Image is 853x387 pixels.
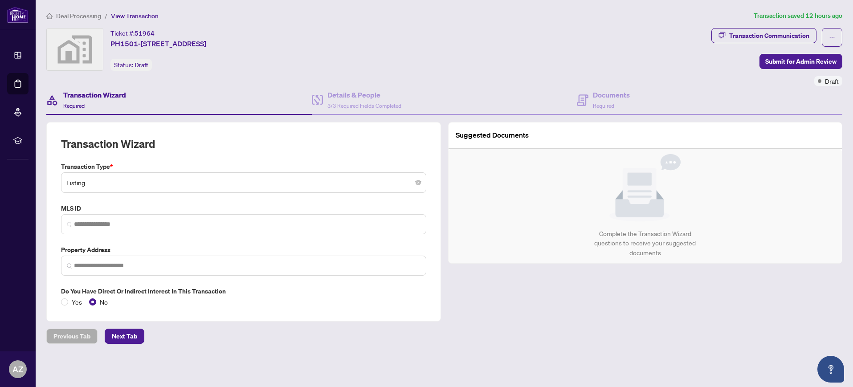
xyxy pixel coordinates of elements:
[61,204,426,213] label: MLS ID
[609,154,681,222] img: Null State Icon
[63,90,126,100] h4: Transaction Wizard
[765,54,837,69] span: Submit for Admin Review
[46,329,98,344] button: Previous Tab
[96,297,111,307] span: No
[817,356,844,383] button: Open asap
[110,59,152,71] div: Status:
[327,102,401,109] span: 3/3 Required Fields Completed
[585,229,706,258] div: Complete the Transaction Wizard questions to receive your suggested documents
[61,137,155,151] h2: Transaction Wizard
[61,245,426,255] label: Property Address
[12,363,23,375] span: AZ
[829,34,835,41] span: ellipsis
[63,102,85,109] span: Required
[46,13,53,19] span: home
[66,174,421,191] span: Listing
[112,329,137,343] span: Next Tab
[729,29,809,43] div: Transaction Communication
[67,222,72,227] img: search_icon
[47,29,103,70] img: svg%3e
[327,90,401,100] h4: Details & People
[754,11,842,21] article: Transaction saved 12 hours ago
[135,61,148,69] span: Draft
[593,102,614,109] span: Required
[110,28,155,38] div: Ticket #:
[7,7,29,23] img: logo
[105,11,107,21] li: /
[105,329,144,344] button: Next Tab
[61,286,426,296] label: Do you have direct or indirect interest in this transaction
[593,90,630,100] h4: Documents
[825,76,839,86] span: Draft
[416,180,421,185] span: close-circle
[67,263,72,269] img: search_icon
[759,54,842,69] button: Submit for Admin Review
[68,297,86,307] span: Yes
[56,12,101,20] span: Deal Processing
[456,130,529,141] article: Suggested Documents
[110,38,206,49] span: PH1501-[STREET_ADDRESS]
[61,162,426,171] label: Transaction Type
[711,28,816,43] button: Transaction Communication
[135,29,155,37] span: 51964
[111,12,159,20] span: View Transaction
